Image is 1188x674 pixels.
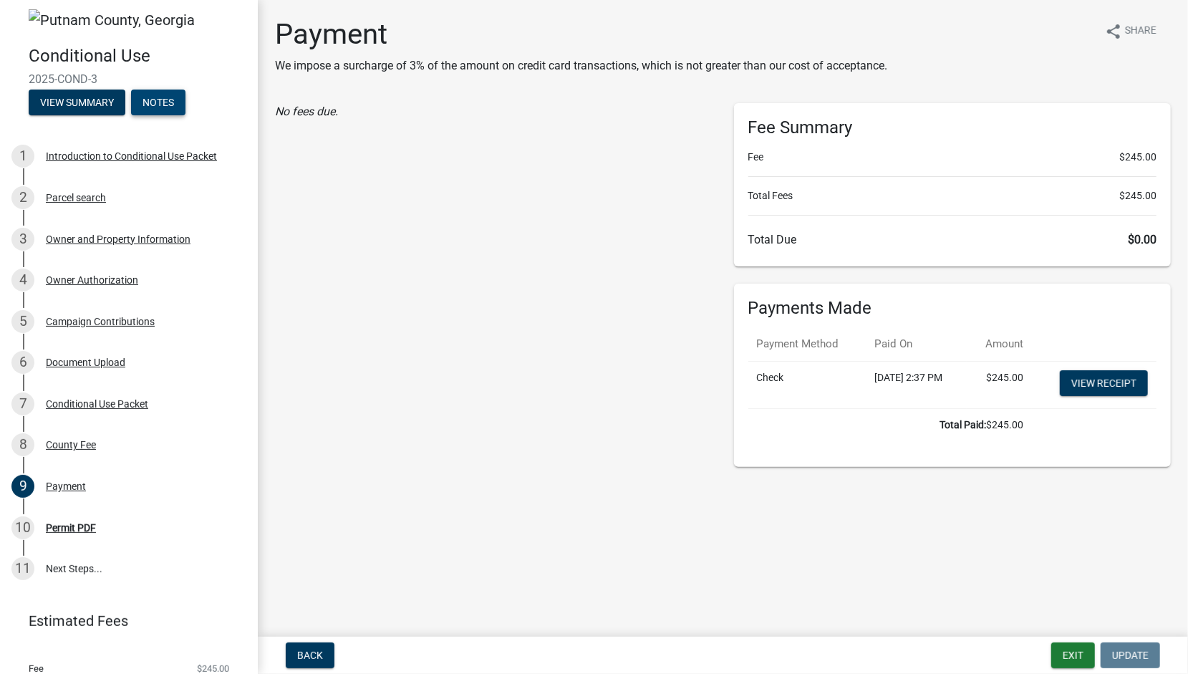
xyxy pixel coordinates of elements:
div: Conditional Use Packet [46,399,148,409]
div: 9 [11,475,34,498]
wm-modal-confirm: Summary [29,97,125,109]
img: Putnam County, Georgia [29,9,195,31]
th: Amount [967,327,1032,361]
td: $245.00 [748,408,1032,441]
div: 2 [11,186,34,209]
div: Owner and Property Information [46,234,190,244]
h6: Fee Summary [748,117,1157,138]
span: $245.00 [1119,150,1156,165]
button: shareShare [1093,17,1168,45]
div: 6 [11,351,34,374]
h6: Payments Made [748,298,1157,319]
li: Total Fees [748,188,1157,203]
button: Notes [131,90,185,115]
div: Owner Authorization [46,275,138,285]
div: Document Upload [46,357,125,367]
li: Fee [748,150,1157,165]
span: Fee [29,664,44,673]
div: 11 [11,557,34,580]
a: Estimated Fees [11,607,235,635]
div: 3 [11,228,34,251]
div: 7 [11,393,34,415]
span: 2025-COND-3 [29,72,229,86]
button: Update [1101,642,1160,668]
div: Introduction to Conditional Use Packet [46,151,217,161]
div: 8 [11,433,34,456]
div: County Fee [46,440,96,450]
th: Paid On [866,327,967,361]
h4: Conditional Use [29,46,246,67]
td: $245.00 [967,361,1032,408]
td: Check [748,361,866,408]
span: Share [1125,23,1156,40]
h1: Payment [275,17,887,52]
button: Exit [1051,642,1095,668]
div: 10 [11,516,34,539]
h6: Total Due [748,233,1157,246]
i: No fees due. [275,105,338,118]
div: 4 [11,269,34,292]
div: 5 [11,310,34,333]
wm-modal-confirm: Notes [131,97,185,109]
button: View Summary [29,90,125,115]
div: 1 [11,145,34,168]
b: Total Paid: [940,419,986,430]
div: Payment [46,481,86,491]
span: Back [297,650,323,661]
a: View receipt [1060,370,1148,396]
td: [DATE] 2:37 PM [866,361,967,408]
button: Back [286,642,334,668]
div: Parcel search [46,193,106,203]
p: We impose a surcharge of 3% of the amount on credit card transactions, which is not greater than ... [275,57,887,74]
i: share [1105,23,1122,40]
span: $0.00 [1128,233,1156,246]
span: $245.00 [197,664,229,673]
div: Campaign Contributions [46,317,155,327]
div: Permit PDF [46,523,96,533]
th: Payment Method [748,327,866,361]
span: Update [1112,650,1149,661]
span: $245.00 [1119,188,1156,203]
